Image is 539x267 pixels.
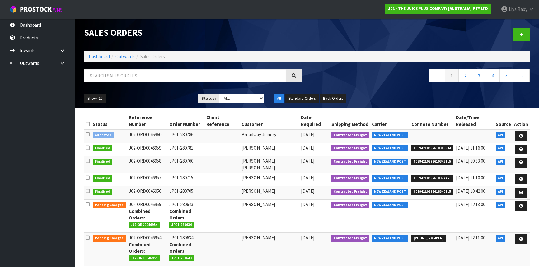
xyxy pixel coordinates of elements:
span: NEW ZEALAND POST [372,235,408,242]
button: Standard Orders [285,94,319,104]
span: Finalised [93,145,112,151]
span: ProStock [20,5,52,13]
span: Pending Charges [93,235,126,242]
button: Show: 10 [84,94,106,104]
a: 3 [472,69,486,82]
th: Client Reference [205,113,240,129]
span: [DATE] [301,145,314,151]
span: 00894210392610345115 [411,159,453,165]
th: Shipping Method [330,113,371,129]
span: J02-ORD0046954 [129,222,160,228]
span: API [496,159,505,165]
strong: Combined Orders: [129,208,151,221]
span: 00894210392610377451 [411,175,453,182]
h1: Sales Orders [84,28,302,38]
small: WMS [53,7,63,13]
th: Order Number [168,113,205,129]
span: NEW ZEALAND POST [372,189,408,195]
span: NEW ZEALAND POST [372,132,408,138]
span: 00794210392618340115 [411,189,453,195]
strong: Combined Orders: [169,208,191,221]
td: J02-ORD0046958 [127,156,168,173]
th: Connote Number [410,113,455,129]
span: Contracted Freight [331,235,369,242]
a: 1 [445,69,459,82]
span: Pending Charges [93,202,126,208]
span: [DATE] 11:16:00 [456,145,485,151]
span: [DATE] 12:13:00 [456,201,485,207]
span: JP01-280643 [169,255,194,261]
span: API [496,189,505,195]
span: [DATE] 10:42:00 [456,188,485,194]
a: 4 [486,69,500,82]
span: [DATE] 12:11:00 [456,235,485,241]
strong: Combined Orders: [129,242,151,254]
span: Liya [509,6,517,12]
a: → [513,69,530,82]
td: Broadway Joinery [240,129,299,143]
input: Search sales orders [84,69,286,82]
th: Carrier [370,113,410,129]
span: Contracted Freight [331,145,369,151]
span: [DATE] [301,235,314,241]
td: [PERSON_NAME] [240,186,299,200]
span: API [496,132,505,138]
th: Date/Time Released [454,113,494,129]
span: J02-ORD0046955 [129,255,160,261]
span: [DATE] 11:10:00 [456,175,485,181]
td: JP01-280643 [168,200,205,233]
span: NEW ZEALAND POST [372,145,408,151]
span: NEW ZEALAND POST [372,159,408,165]
span: API [496,235,505,242]
td: JP01-280760 [168,156,205,173]
span: Sales Orders [140,53,165,59]
a: J02 - THE JUICE PLUS COMPANY [AUSTRALIA] PTY LTD [385,4,491,14]
td: [PERSON_NAME] [240,233,299,266]
span: API [496,175,505,182]
td: J02-ORD0046959 [127,143,168,156]
a: 2 [458,69,472,82]
strong: Combined Orders: [169,242,191,254]
th: Status [91,113,127,129]
span: Contracted Freight [331,202,369,208]
span: API [496,202,505,208]
span: NEW ZEALAND POST [372,202,408,208]
a: ← [429,69,445,82]
td: J02-ORD0046955 [127,200,168,233]
span: [PHONE_NUMBER] [411,235,446,242]
th: Customer [240,113,299,129]
strong: Status: [201,96,216,101]
th: Source [494,113,513,129]
td: JP01-280634 [168,233,205,266]
span: [DATE] [301,201,314,207]
span: Contracted Freight [331,132,369,138]
td: JP01-280715 [168,173,205,186]
span: API [496,145,505,151]
td: JP01-280705 [168,186,205,200]
td: J02-ORD0046957 [127,173,168,186]
button: Back Orders [320,94,346,104]
span: Finalised [93,175,112,182]
span: Allocated [93,132,114,138]
nav: Page navigation [312,69,530,84]
td: J02-ORD0046960 [127,129,168,143]
span: NEW ZEALAND POST [372,175,408,182]
td: JP01-280781 [168,143,205,156]
span: [DATE] 10:33:00 [456,158,485,164]
span: Finalised [93,159,112,165]
span: Contracted Freight [331,175,369,182]
span: 00894210392610385944 [411,145,453,151]
a: Outwards [115,53,135,59]
td: JP01-280786 [168,129,205,143]
span: [DATE] [301,175,314,181]
span: Contracted Freight [331,159,369,165]
td: J02-ORD0046956 [127,186,168,200]
a: Dashboard [89,53,110,59]
td: [PERSON_NAME] [240,143,299,156]
th: Reference Number [127,113,168,129]
td: J02-ORD0046954 [127,233,168,266]
span: JP01-280634 [169,222,194,228]
a: 5 [499,69,513,82]
th: Date Required [299,113,330,129]
strong: J02 - THE JUICE PLUS COMPANY [AUSTRALIA] PTY LTD [388,6,488,11]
